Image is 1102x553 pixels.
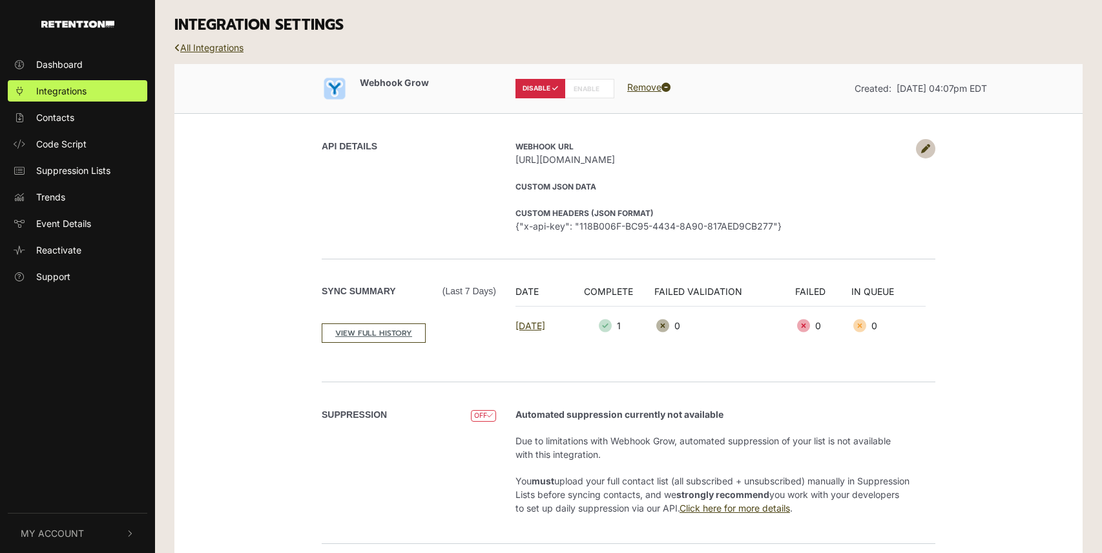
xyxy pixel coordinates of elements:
label: API DETAILS [322,140,377,153]
th: DATE [515,285,570,307]
td: 0 [654,306,795,345]
img: Webhook Grow [322,76,348,102]
span: Support [36,270,70,283]
span: Code Script [36,137,87,151]
a: Code Script [8,133,147,155]
a: Remove [627,81,671,92]
span: {"x-api-key": "118B006F-BC95-4434-8A90-817AED9CB277"} [515,219,910,233]
span: Trends [36,190,65,204]
label: SUPPRESSION [322,408,387,422]
th: COMPLETE [570,285,654,307]
label: Sync Summary [322,285,496,298]
span: Integrations [36,84,87,98]
a: All Integrations [174,42,244,53]
strong: Custom Headers (JSON format) [515,208,654,218]
span: Contacts [36,111,74,124]
a: [DATE] [515,320,545,331]
p: You upload your full contact list (all subscribed + unsubscribed) manually in Suppression Lists b... [515,474,910,515]
a: Click here for more details [680,503,790,514]
button: My Account [8,514,147,553]
span: [URL][DOMAIN_NAME] [515,153,910,166]
strong: Webhook URL [515,142,574,151]
a: Integrations [8,80,147,102]
span: Event Details [36,217,91,230]
td: 0 [795,306,851,345]
a: Dashboard [8,54,147,75]
a: VIEW FULL HISTORY [322,323,426,343]
a: Trends [8,186,147,208]
span: Dashboard [36,58,83,71]
strong: must [532,475,554,486]
strong: strongly recommend [676,489,769,500]
strong: Custom JSON Data [515,182,596,191]
span: Created: [855,83,891,94]
th: FAILED VALIDATION [654,285,795,307]
img: Retention.com [41,21,114,28]
h3: INTEGRATION SETTINGS [174,16,1083,34]
p: Due to limitations with Webhook Grow, automated suppression of your list is not available with th... [515,434,910,461]
strong: Automated suppression currently not available [515,409,723,420]
td: 0 [851,306,926,345]
span: OFF [471,410,496,422]
td: 1 [570,306,654,345]
span: Suppression Lists [36,164,110,177]
a: Reactivate [8,239,147,261]
span: (Last 7 days) [442,285,496,298]
label: DISABLE [515,79,565,98]
span: Reactivate [36,243,81,257]
th: IN QUEUE [851,285,926,307]
a: Support [8,266,147,287]
span: My Account [21,526,84,540]
th: FAILED [795,285,851,307]
label: ENABLE [565,79,614,98]
a: Suppression Lists [8,160,147,181]
a: Event Details [8,213,147,234]
span: Webhook Grow [360,77,429,88]
a: Contacts [8,107,147,128]
span: [DATE] 04:07pm EDT [897,83,987,94]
